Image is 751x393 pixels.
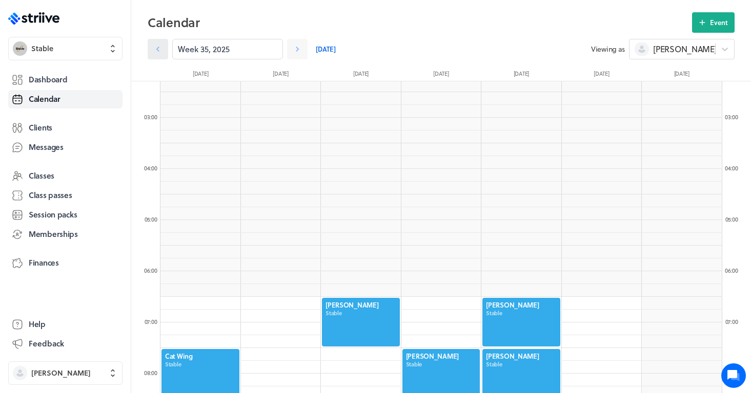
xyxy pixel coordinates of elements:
[721,363,746,388] iframe: gist-messenger-bubble-iframe
[150,317,157,326] span: :00
[710,18,728,27] span: Event
[29,122,52,133] span: Clients
[31,43,53,54] span: Stable
[29,142,64,152] span: Messages
[150,113,157,121] span: :00
[29,94,60,104] span: Calendar
[721,318,742,325] div: 07
[8,315,123,334] a: Help
[591,44,625,54] span: Viewing as
[692,12,735,33] button: Event
[15,68,190,101] h2: We're here to help. Ask us anything!
[642,70,722,81] div: [DATE]
[30,176,183,196] input: Search articles
[16,119,189,140] button: New conversation
[15,50,190,66] h1: Hi [PERSON_NAME]
[29,229,78,239] span: Memberships
[8,90,123,108] a: Calendar
[150,368,157,377] span: :00
[31,368,91,378] span: [PERSON_NAME]
[8,206,123,224] a: Session packs
[14,159,191,171] p: Find an answer quickly
[731,164,738,172] span: :00
[481,70,561,81] div: [DATE]
[730,215,738,224] span: :00
[721,164,742,172] div: 04
[29,257,59,268] span: Finances
[140,215,161,223] div: 05
[29,170,54,181] span: Classes
[8,138,123,157] a: Messages
[29,190,72,201] span: Class passes
[721,113,742,121] div: 03
[29,74,67,85] span: Dashboard
[140,369,161,377] div: 08
[8,361,123,385] button: [PERSON_NAME]
[29,319,46,330] span: Help
[172,39,283,59] input: YYYY-M-D
[8,167,123,185] a: Classes
[8,119,123,137] a: Clients
[731,266,738,275] span: :00
[561,70,641,81] div: [DATE]
[730,317,738,326] span: :00
[150,215,157,224] span: :00
[8,225,123,244] a: Memberships
[8,37,123,60] button: StableStable
[8,254,123,272] a: Finances
[160,70,240,81] div: [DATE]
[721,215,742,223] div: 05
[29,209,77,220] span: Session packs
[66,125,123,134] span: New conversation
[8,186,123,205] a: Class passes
[148,12,692,33] h2: Calendar
[321,70,401,81] div: [DATE]
[13,41,27,56] img: Stable
[653,43,717,55] span: [PERSON_NAME]
[8,335,123,353] button: Feedback
[731,113,738,121] span: :00
[150,164,157,172] span: :00
[240,70,320,81] div: [DATE]
[8,71,123,89] a: Dashboard
[316,39,336,59] a: [DATE]
[140,113,161,121] div: 03
[721,267,742,274] div: 06
[140,267,161,274] div: 06
[140,164,161,172] div: 04
[150,266,157,275] span: :00
[29,338,64,349] span: Feedback
[401,70,481,81] div: [DATE]
[140,318,161,325] div: 07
